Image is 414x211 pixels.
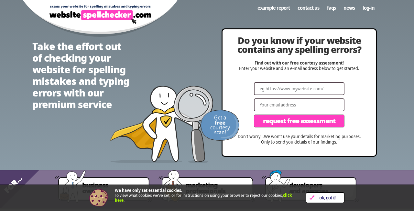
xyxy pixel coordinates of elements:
[32,41,129,110] h1: Take the effort out of checking your website for spelling mistakes and typing errors with our pre...
[235,134,363,145] p: Don’t worry…We won’t use your details for marketing purposes. Only to send you details of our fin...
[201,110,239,141] img: Get a FREE courtesy scan!
[263,118,335,124] span: Request Free Assessment
[359,2,378,14] a: Log-in
[294,2,323,14] a: Contact us
[235,60,363,71] p: Enter your website and an e-mail address below to get started.
[186,182,248,194] span: marketing professionals
[254,98,344,111] input: Your email address
[254,115,344,127] button: Request Free Assessment
[323,2,340,14] a: FAQs
[340,2,359,14] a: News
[255,60,344,66] strong: Find out with our free courtesy assessment!
[115,188,296,203] p: To view what cookies we’ve set, or for instructions on using your browser to reject our cookies, .
[235,36,363,54] h2: Do you know if your website contains any spelling errors?
[254,82,344,95] input: eg https://www.mywebsite.com/
[178,178,256,205] a: marketingprofessionals
[89,188,108,207] img: Cookie
[254,2,294,14] a: Example Report
[115,187,182,193] strong: We have only set essential cookies.
[115,192,292,203] a: click here
[306,192,344,203] a: OK, Got it!
[82,182,144,194] span: business owners
[281,178,359,205] a: developersand agencies
[74,178,152,205] a: businessowners
[289,182,351,194] span: developers and agencies
[110,86,213,163] img: website spellchecker scans your website looking for spelling mistakes
[314,195,341,201] span: OK, Got it!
